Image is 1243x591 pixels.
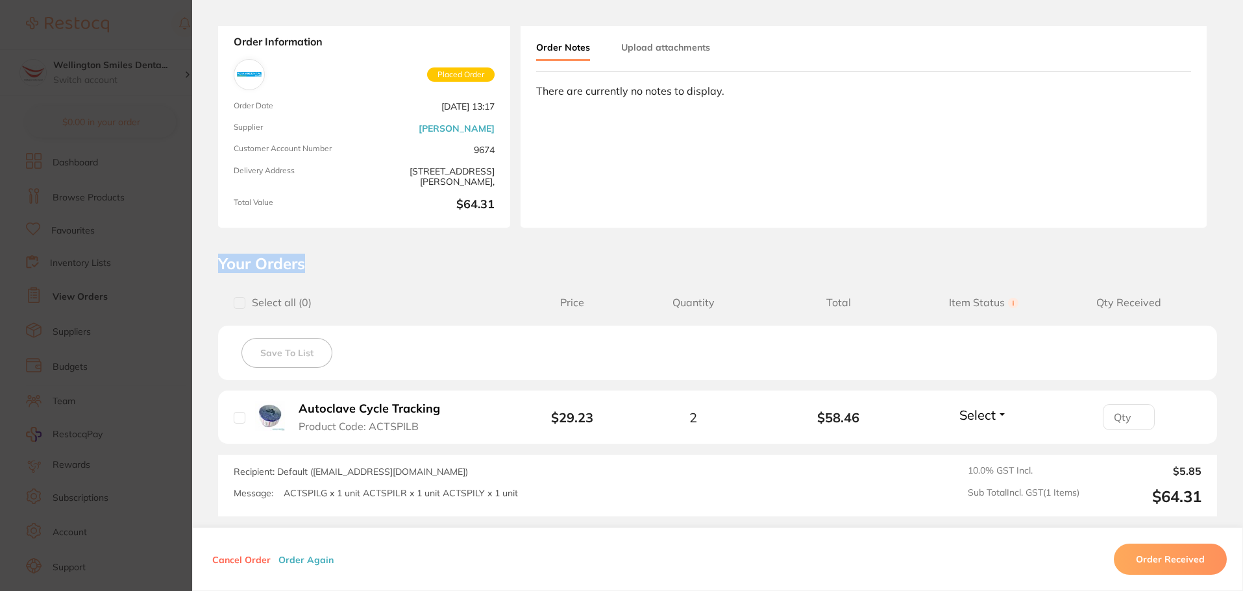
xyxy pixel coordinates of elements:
output: $5.85 [1090,465,1201,477]
button: Cancel Order [208,553,275,565]
div: There are currently no notes to display. [536,85,1191,97]
label: Message: [234,488,273,499]
span: 10.0 % GST Incl. [968,465,1079,477]
span: 9674 [369,144,495,155]
span: Order Date [234,101,359,112]
span: Customer Account Number [234,144,359,155]
span: Sub Total Incl. GST ( 1 Items) [968,487,1079,506]
span: Supplier [234,123,359,134]
a: [PERSON_NAME] [419,123,495,134]
button: Order Again [275,553,338,565]
button: Order Received [1114,544,1227,575]
button: Order Notes [536,36,590,61]
button: Upload attachments [621,36,710,59]
span: Select [959,407,996,423]
span: Delivery Address [234,166,359,187]
b: $58.46 [766,410,911,425]
span: Total [766,296,911,309]
span: Product Code: ACTSPILB [299,420,419,432]
b: $64.31 [369,198,495,212]
b: $29.23 [551,409,593,426]
span: Item Status [911,296,1057,309]
span: Recipient: Default ( [EMAIL_ADDRESS][DOMAIN_NAME] ) [234,466,468,477]
span: [STREET_ADDRESS][PERSON_NAME], [369,166,495,187]
input: Qty [1103,404,1155,430]
span: Qty Received [1056,296,1201,309]
img: Autoclave Cycle Tracking [255,401,285,431]
span: [DATE] 13:17 [369,101,495,112]
button: Select [955,407,1011,423]
span: Price [524,296,621,309]
p: ACTSPILG x 1 unit ACTSPILR x 1 unit ACTSPILY x 1 unit [284,488,518,499]
button: Save To List [241,338,332,368]
b: Autoclave Cycle Tracking [299,402,440,416]
span: Quantity [621,296,766,309]
span: Select all ( 0 ) [245,296,312,309]
button: Autoclave Cycle Tracking Product Code: ACTSPILB [295,402,456,433]
output: $64.31 [1090,487,1201,506]
h2: Your Orders [218,254,1217,273]
span: Placed Order [427,67,495,82]
span: Total Value [234,198,359,212]
span: 2 [689,410,697,425]
strong: Order Information [234,36,495,49]
img: Adam Dental [237,62,262,87]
